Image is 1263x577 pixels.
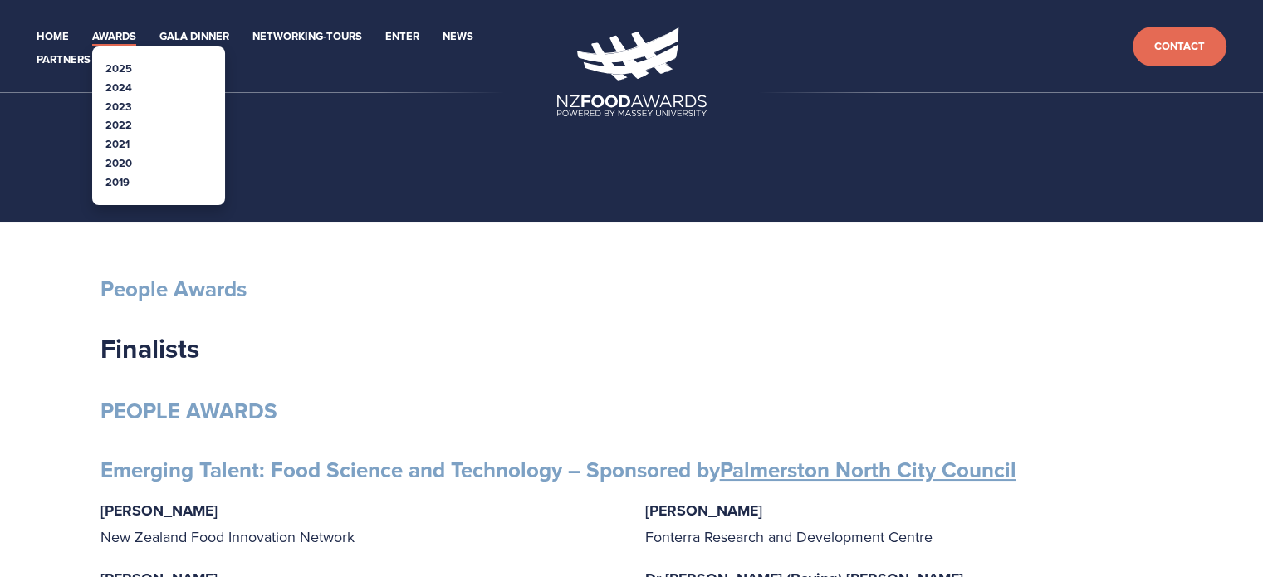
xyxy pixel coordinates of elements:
h3: People Awards [100,276,1163,303]
strong: [PERSON_NAME] [100,500,218,521]
p: Fonterra Research and Development Centre [645,497,1163,550]
a: 2020 [105,155,132,171]
a: News [443,27,473,46]
a: 2025 [105,61,132,76]
a: 2019 [105,174,130,190]
a: 2022 [105,117,132,133]
a: 2023 [105,99,132,115]
a: Partners [37,51,91,70]
strong: PEOPLE AWARDS [100,395,277,427]
p: New Zealand Food Innovation Network [100,497,619,550]
strong: Finalists [100,329,199,368]
a: Home [37,27,69,46]
strong: Emerging Talent: Food Science and Technology – Sponsored by [100,454,1016,486]
a: 2021 [105,136,130,152]
strong: [PERSON_NAME] [645,500,762,521]
a: 2024 [105,80,132,95]
a: Palmerston North City Council [720,454,1016,486]
a: Enter [385,27,419,46]
a: Networking-Tours [252,27,362,46]
a: Gala Dinner [159,27,229,46]
a: Contact [1133,27,1226,67]
a: Awards [92,27,136,46]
